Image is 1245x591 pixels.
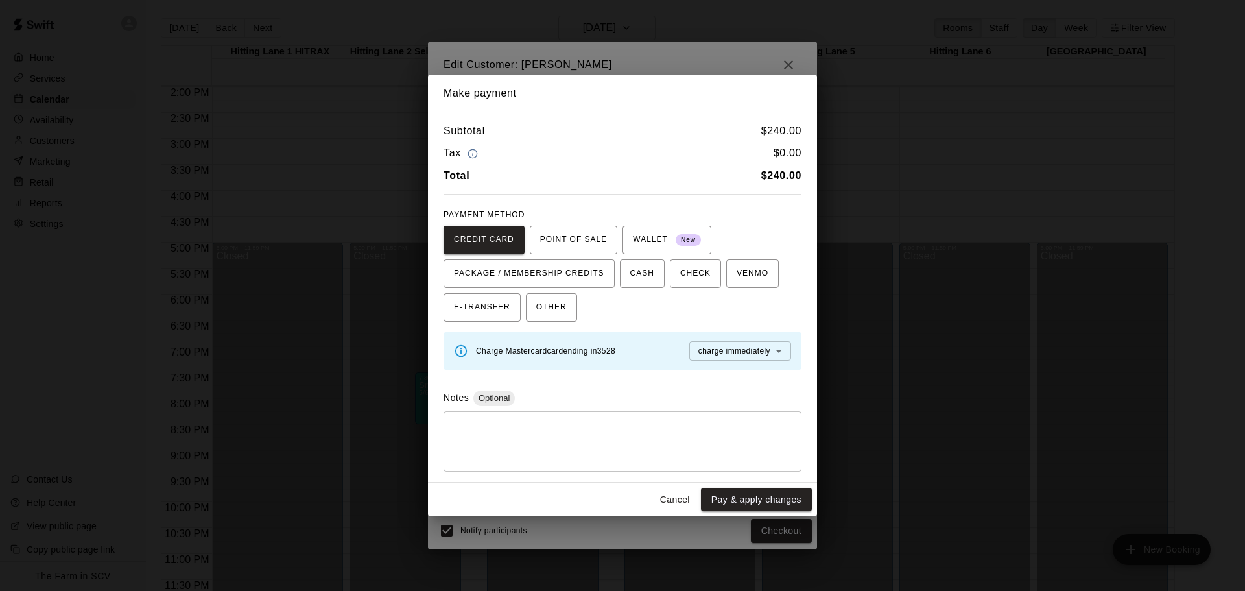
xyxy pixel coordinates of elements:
span: VENMO [737,263,768,284]
span: CHECK [680,263,711,284]
span: CREDIT CARD [454,230,514,250]
button: WALLET New [622,226,711,254]
button: PACKAGE / MEMBERSHIP CREDITS [444,259,615,288]
button: CREDIT CARD [444,226,525,254]
button: Cancel [654,488,696,512]
button: E-TRANSFER [444,293,521,322]
b: Total [444,170,469,181]
h2: Make payment [428,75,817,112]
span: PACKAGE / MEMBERSHIP CREDITS [454,263,604,284]
button: CASH [620,259,665,288]
h6: Subtotal [444,123,485,139]
span: Charge Mastercard card ending in 3528 [476,346,615,356]
button: POINT OF SALE [530,226,617,254]
label: Notes [444,392,469,403]
h6: Tax [444,145,481,162]
span: E-TRANSFER [454,297,510,318]
span: New [676,232,701,249]
span: OTHER [536,297,567,318]
span: WALLET [633,230,701,250]
span: PAYMENT METHOD [444,210,525,219]
span: Optional [473,393,515,403]
h6: $ 240.00 [761,123,801,139]
button: VENMO [726,259,779,288]
button: Pay & apply changes [701,488,812,512]
button: CHECK [670,259,721,288]
span: charge immediately [698,346,770,356]
button: OTHER [526,293,577,322]
h6: $ 0.00 [774,145,801,162]
b: $ 240.00 [761,170,801,181]
span: POINT OF SALE [540,230,607,250]
span: CASH [630,263,654,284]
